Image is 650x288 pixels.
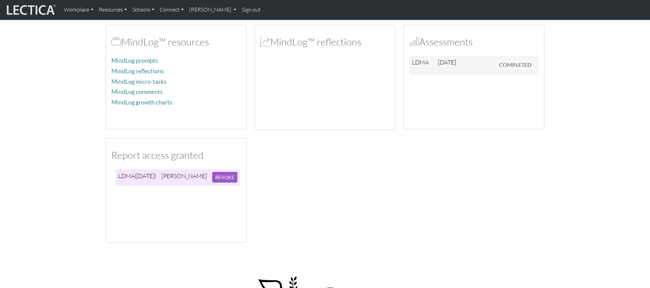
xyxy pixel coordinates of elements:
[135,172,156,179] span: ([DATE])
[157,3,187,17] a: Connect
[111,149,241,161] h2: Report access granted
[161,172,207,180] div: [PERSON_NAME]
[111,78,167,85] a: MindLog micro-tasks
[111,88,163,95] a: MindLog comments
[61,3,96,17] a: Workplace
[409,56,435,74] td: LDMA
[212,172,237,183] button: REVOKE
[409,36,539,48] h2: Assessments
[111,68,164,75] a: MindLog reflections
[5,3,56,16] img: lecticalive
[260,36,390,48] h2: MindLog™ reflections
[130,3,157,17] a: Schools
[239,3,263,17] a: Sign out
[111,36,241,48] h2: MindLog™ resources
[111,36,121,48] span: MindLog™ resources
[111,57,158,64] a: MindLog prompts
[187,3,239,17] a: [PERSON_NAME]
[409,36,419,48] span: Assessments
[438,58,456,66] span: [DATE]
[260,36,270,48] span: MindLog
[111,99,172,106] a: MindLog growth charts
[115,169,159,186] td: LDMA
[96,3,130,17] a: Resources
